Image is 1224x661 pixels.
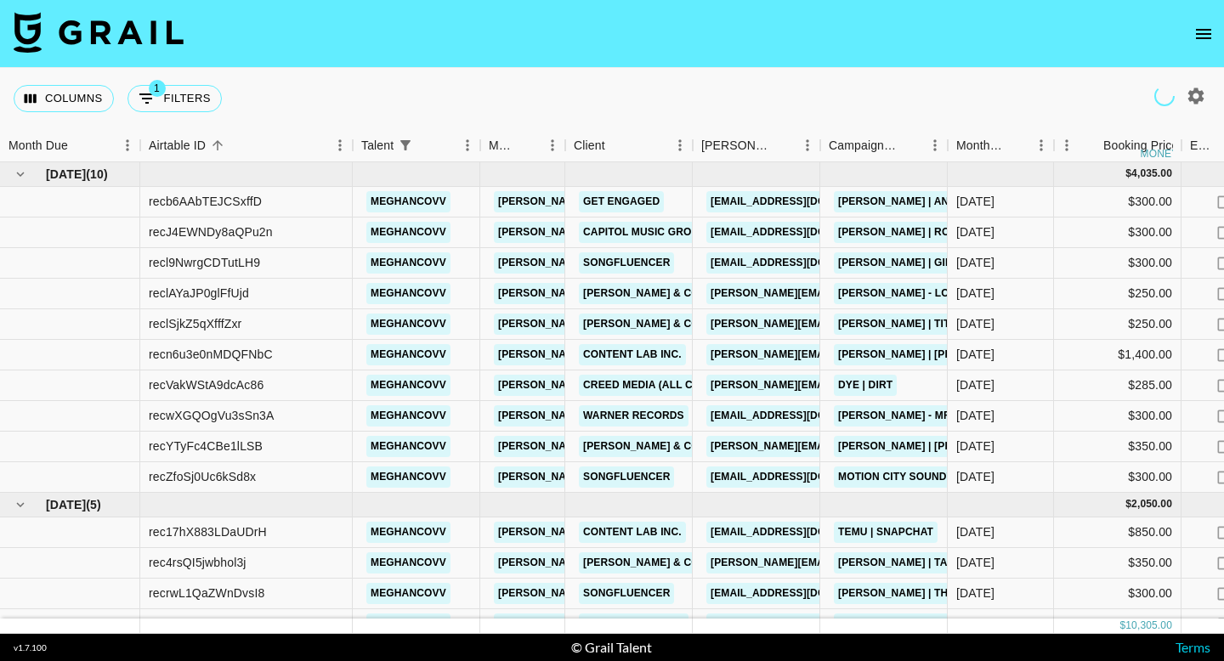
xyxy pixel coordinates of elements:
div: Talent [353,129,480,162]
div: recb6AAbTEJCSxffD [149,193,262,210]
div: 1 active filter [394,133,417,157]
button: Menu [115,133,140,158]
div: $285.00 [1054,370,1181,401]
button: Show filters [127,85,222,112]
a: Dye | Dirt [834,375,897,396]
a: meghancovv [366,405,450,427]
a: Temu | Snapchat [834,522,938,543]
div: Jun '25 [956,223,994,240]
a: [PERSON_NAME][EMAIL_ADDRESS][DOMAIN_NAME] [706,344,983,365]
div: Jun '25 [956,193,994,210]
div: $300.00 [1054,187,1181,218]
button: Menu [922,133,948,158]
span: [DATE] [46,166,86,183]
a: [PERSON_NAME][EMAIL_ADDRESS][DOMAIN_NAME] [706,375,983,396]
a: “Growing Pains” | [PERSON_NAME] [834,613,1034,635]
a: Capitol Music Group [579,222,710,243]
div: recXfVTn8BVKOGwGj [149,615,270,632]
a: [EMAIL_ADDRESS][DOMAIN_NAME] [706,191,897,212]
a: [PERSON_NAME] | The Sofa [834,583,990,604]
div: Jun '25 [956,407,994,424]
button: Menu [1054,133,1079,158]
button: open drawer [1187,17,1221,51]
div: Campaign (Type) [820,129,948,162]
a: [PERSON_NAME] | Angel Baby [834,191,1006,212]
div: $350.00 [1054,432,1181,462]
button: Menu [795,133,820,158]
a: [PERSON_NAME][EMAIL_ADDRESS][DOMAIN_NAME] [494,466,771,488]
div: $300.00 [1054,218,1181,248]
a: [PERSON_NAME][EMAIL_ADDRESS][DOMAIN_NAME] [494,552,771,573]
div: $350.00 [1054,548,1181,579]
a: Warner Records [579,405,688,427]
button: hide children [8,162,32,186]
div: $850.00 [1054,517,1181,548]
div: reclAYaJP0glFfUjd [149,285,249,302]
span: ( 5 ) [86,496,101,513]
a: [EMAIL_ADDRESS][DOMAIN_NAME] [706,466,897,488]
a: [PERSON_NAME] & Co LLC [579,314,727,335]
span: Refreshing clients, managers, users, talent, campaigns... [1152,83,1177,109]
a: [PERSON_NAME][EMAIL_ADDRESS][PERSON_NAME][DOMAIN_NAME] [706,552,1071,573]
div: Booker [693,129,820,162]
button: hide children [8,493,32,517]
button: Menu [667,133,693,158]
a: Terms [1176,639,1210,655]
a: [PERSON_NAME][EMAIL_ADDRESS][DOMAIN_NAME] [494,314,771,335]
div: Jul '25 [956,554,994,571]
a: [EMAIL_ADDRESS][DOMAIN_NAME] [706,222,897,243]
a: meghancovv [366,613,450,635]
a: [PERSON_NAME][EMAIL_ADDRESS][DOMAIN_NAME] [494,222,771,243]
div: Month Due [956,129,1005,162]
div: Expenses: Remove Commission? [1190,129,1214,162]
a: Warner Records [579,613,688,635]
div: reclSjkZ5qXfffZxr [149,315,241,332]
div: $300.00 [1054,579,1181,609]
div: Jul '25 [956,523,994,540]
div: recVakWStA9dcAc86 [149,376,263,393]
div: Jun '25 [956,285,994,302]
div: Booking Price [1103,129,1178,162]
a: Motion City Soundtrack | [PERSON_NAME] [834,466,1084,488]
a: meghancovv [366,344,450,365]
div: © Grail Talent [571,639,652,656]
div: Manager [489,129,516,162]
a: [PERSON_NAME][EMAIL_ADDRESS][DOMAIN_NAME] [494,252,771,274]
a: meghancovv [366,436,450,457]
a: [PERSON_NAME][EMAIL_ADDRESS][DOMAIN_NAME] [494,583,771,604]
div: Jun '25 [956,468,994,485]
a: Get Engaged [579,191,664,212]
div: $ [1119,619,1125,633]
div: $250.00 [1054,279,1181,309]
div: 4,035.00 [1131,167,1172,181]
div: $ [1125,497,1131,511]
div: Talent [361,129,394,162]
button: Menu [1028,133,1054,158]
a: [PERSON_NAME] | Title Heartless [834,314,1034,335]
div: $250.00 [1054,309,1181,340]
div: Jun '25 [956,254,994,271]
div: 2,050.00 [1131,497,1172,511]
div: recZfoSj0Uc6kSd8x [149,468,256,485]
a: [EMAIL_ADDRESS][DOMAIN_NAME] [706,583,897,604]
a: Songfluencer [579,252,674,274]
div: recYTyFc4CBe1lLSB [149,438,263,455]
a: [PERSON_NAME][EMAIL_ADDRESS][DOMAIN_NAME] [494,283,771,304]
div: Airtable ID [140,129,353,162]
a: [PERSON_NAME] & Co LLC [579,552,727,573]
div: recwXGQOgVu3sSn3A [149,407,275,424]
a: [PERSON_NAME][EMAIL_ADDRESS][DOMAIN_NAME] [494,191,771,212]
button: Sort [771,133,795,157]
div: $1,400.00 [1054,340,1181,370]
div: Jun '25 [956,376,994,393]
div: Jul '25 [956,585,994,602]
div: Manager [480,129,565,162]
div: recl9NwrgCDTutLH9 [149,254,260,271]
button: Menu [327,133,353,158]
a: [PERSON_NAME] | Girls Like You [834,252,1023,274]
button: Sort [417,133,441,157]
a: [PERSON_NAME][EMAIL_ADDRESS][DOMAIN_NAME] [494,522,771,543]
a: meghancovv [366,583,450,604]
button: Sort [898,133,922,157]
button: Sort [516,133,540,157]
